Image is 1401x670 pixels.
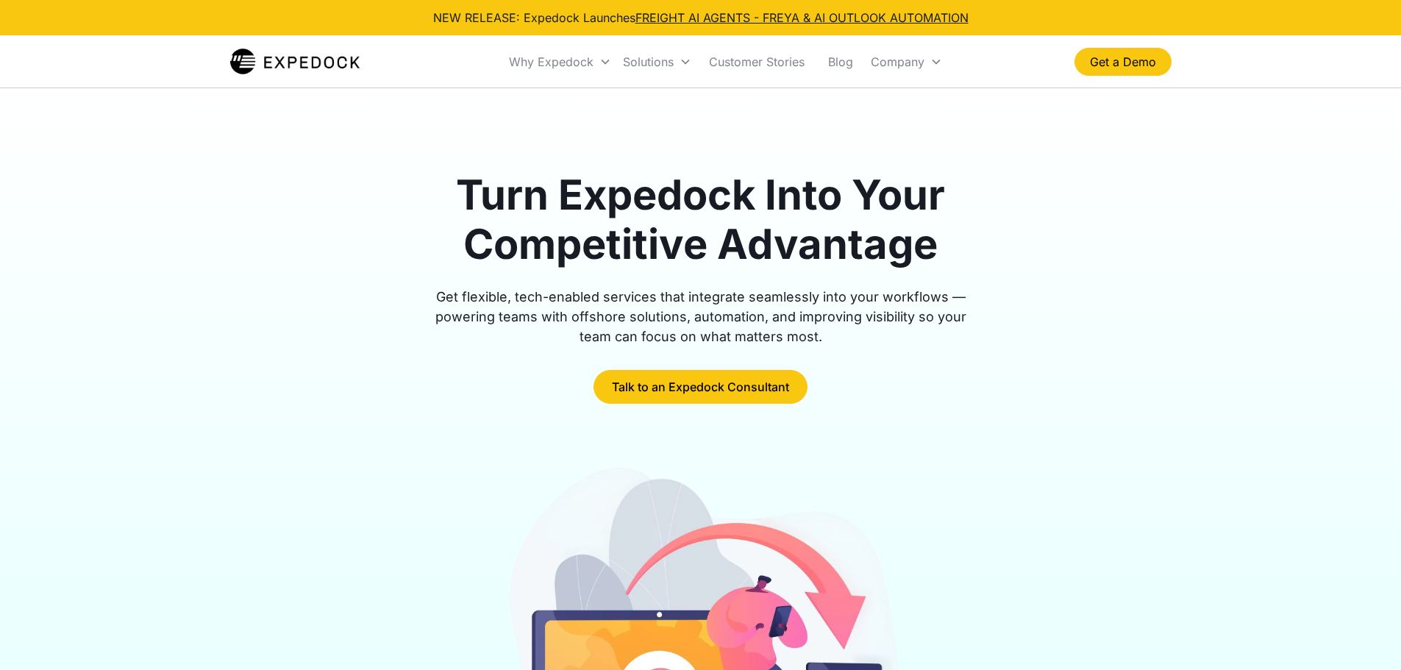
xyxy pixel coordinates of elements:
[635,10,969,25] a: FREIGHT AI AGENTS - FREYA & AI OUTLOOK AUTOMATION
[230,47,360,76] a: home
[816,37,865,87] a: Blog
[871,54,924,69] div: Company
[623,54,674,69] div: Solutions
[418,287,983,346] div: Get flexible, tech-enabled services that integrate seamlessly into your workflows — powering team...
[503,37,617,87] div: Why Expedock
[865,37,948,87] div: Company
[509,54,593,69] div: Why Expedock
[230,47,360,76] img: Expedock Logo
[433,9,969,26] div: NEW RELEASE: Expedock Launches
[697,37,816,87] a: Customer Stories
[418,171,983,269] h1: Turn Expedock Into Your Competitive Advantage
[1074,48,1172,76] a: Get a Demo
[617,37,697,87] div: Solutions
[593,370,808,404] a: Talk to an Expedock Consultant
